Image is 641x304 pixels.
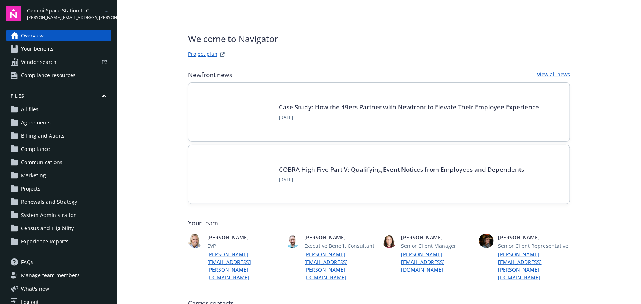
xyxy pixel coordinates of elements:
span: [PERSON_NAME][EMAIL_ADDRESS][PERSON_NAME][DOMAIN_NAME] [27,14,102,21]
span: [DATE] [279,177,524,183]
span: Communications [21,156,62,168]
img: photo [285,234,300,248]
a: Billing and Audits [6,130,111,142]
button: What's new [6,285,61,293]
a: Agreements [6,117,111,129]
a: View all news [537,70,570,79]
span: Census and Eligibility [21,222,74,234]
span: [PERSON_NAME] [207,234,279,241]
a: COBRA High Five Part V: Qualifying Event Notices from Employees and Dependents [279,165,524,174]
a: Manage team members [6,269,111,281]
a: FAQs [6,256,111,268]
a: [PERSON_NAME][EMAIL_ADDRESS][PERSON_NAME][DOMAIN_NAME] [498,250,570,281]
span: Your benefits [21,43,54,55]
img: photo [479,234,494,248]
a: Compliance resources [6,69,111,81]
span: Newfront news [188,70,232,79]
a: Project plan [188,50,217,59]
img: Card Image - INSIGHTS copy.png [200,94,270,130]
span: All files [21,104,39,115]
span: EVP [207,242,279,250]
a: [PERSON_NAME][EMAIL_ADDRESS][PERSON_NAME][DOMAIN_NAME] [207,250,279,281]
span: Agreements [21,117,51,129]
span: What ' s new [21,285,49,293]
button: Gemini Space Station LLC[PERSON_NAME][EMAIL_ADDRESS][PERSON_NAME][DOMAIN_NAME]arrowDropDown [27,6,111,21]
a: System Administration [6,209,111,221]
a: Renewals and Strategy [6,196,111,208]
a: All files [6,104,111,115]
span: Overview [21,30,44,41]
span: Senior Client Manager [401,242,473,250]
span: Gemini Space Station LLC [27,7,102,14]
a: Census and Eligibility [6,222,111,234]
span: [PERSON_NAME] [401,234,473,241]
span: FAQs [21,256,33,268]
a: Marketing [6,170,111,181]
span: Welcome to Navigator [188,32,278,46]
a: [PERSON_NAME][EMAIL_ADDRESS][PERSON_NAME][DOMAIN_NAME] [304,250,376,281]
span: Compliance [21,143,50,155]
span: [PERSON_NAME] [498,234,570,241]
span: Experience Reports [21,236,69,247]
img: navigator-logo.svg [6,6,21,21]
span: Manage team members [21,269,80,281]
span: Billing and Audits [21,130,65,142]
button: Files [6,93,111,102]
a: Vendor search [6,56,111,68]
span: Compliance resources [21,69,76,81]
img: BLOG-Card Image - Compliance - COBRA High Five Pt 5 - 09-11-25.jpg [200,157,270,192]
img: photo [382,234,397,248]
a: Communications [6,156,111,168]
a: arrowDropDown [102,7,111,15]
span: [DATE] [279,114,539,121]
span: System Administration [21,209,77,221]
span: Renewals and Strategy [21,196,77,208]
a: [PERSON_NAME][EMAIL_ADDRESS][DOMAIN_NAME] [401,250,473,274]
a: Your benefits [6,43,111,55]
a: Overview [6,30,111,41]
span: Projects [21,183,40,195]
span: Vendor search [21,56,57,68]
span: Marketing [21,170,46,181]
span: Senior Client Representative [498,242,570,250]
a: Experience Reports [6,236,111,247]
span: Executive Benefit Consultant [304,242,376,250]
a: Projects [6,183,111,195]
img: photo [188,234,203,248]
a: Case Study: How the 49ers Partner with Newfront to Elevate Their Employee Experience [279,103,539,111]
a: Compliance [6,143,111,155]
a: projectPlanWebsite [218,50,227,59]
span: [PERSON_NAME] [304,234,376,241]
span: Your team [188,219,570,228]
